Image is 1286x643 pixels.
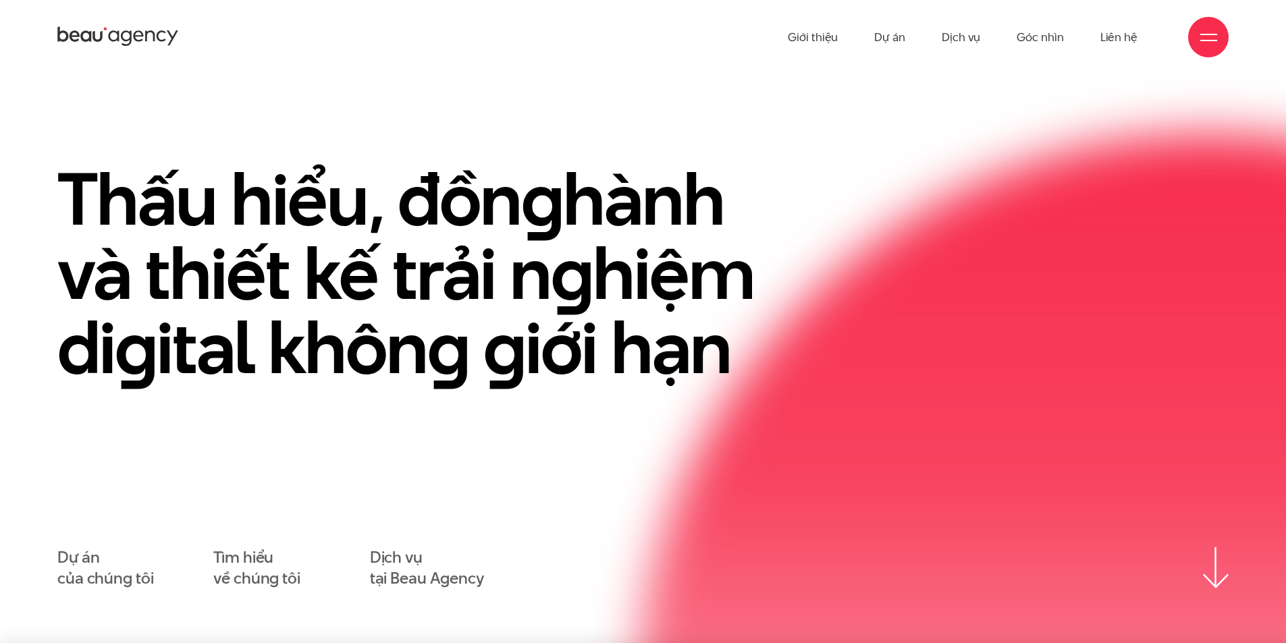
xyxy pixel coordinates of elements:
en: g [427,297,469,398]
en: g [115,297,157,398]
en: g [521,148,563,250]
en: g [483,297,525,398]
h1: Thấu hiểu, đồn hành và thiết kế trải n hiệm di ital khôn iới hạn [57,162,800,385]
a: Tìm hiểuvề chúng tôi [213,547,300,589]
a: Dự áncủa chúng tôi [57,547,153,589]
a: Dịch vụtại Beau Agency [370,547,484,589]
en: g [551,223,593,324]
